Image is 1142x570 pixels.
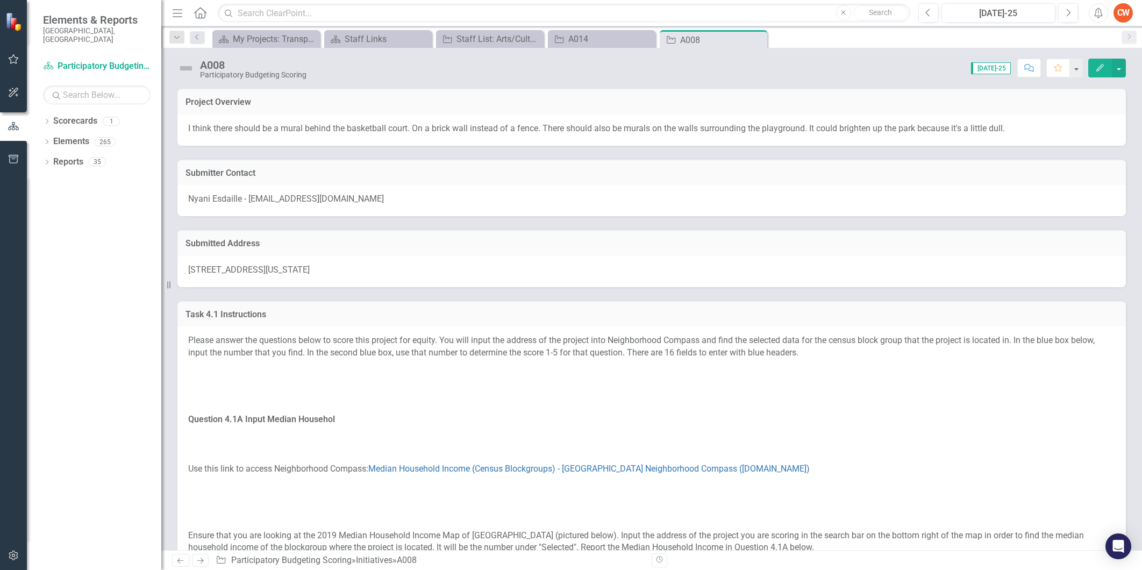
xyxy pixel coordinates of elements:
div: [DATE]-25 [945,7,1052,20]
p: Please answer the questions below to score this project for equity. You will input the address of... [188,334,1115,361]
a: Participatory Budgeting Scoring [231,555,352,565]
input: Search Below... [43,85,151,104]
a: Reports [53,156,83,168]
div: 1 [103,117,120,126]
div: 35 [89,158,106,167]
p: Ensure that you are looking at the 2019 Median Household Income Map of [GEOGRAPHIC_DATA] (picture... [188,528,1115,557]
a: Scorecards [53,115,97,127]
div: Open Intercom Messenger [1105,533,1131,559]
strong: Question 4.1A Input Median Househol [188,414,335,424]
input: Search ClearPoint... [218,4,910,23]
img: ClearPoint Strategy [5,12,24,31]
small: [GEOGRAPHIC_DATA], [GEOGRAPHIC_DATA] [43,26,151,44]
div: A008 [397,555,417,565]
a: Elements [53,136,89,148]
button: [DATE]-25 [941,3,1055,23]
span: Elements & Reports [43,13,151,26]
h3: Submitter Contact [185,168,1118,178]
span: [DATE]-25 [971,62,1011,74]
span: Search [869,8,892,17]
span: [STREET_ADDRESS][US_STATE] [188,265,310,275]
a: Staff Links [327,32,429,46]
a: Median Household Income (Census Blockgroups) - [GEOGRAPHIC_DATA] Neighborhood Compass ([DOMAIN_NA... [368,464,810,474]
a: Participatory Budgeting Scoring [43,60,151,73]
div: A008 [200,59,306,71]
button: CW [1114,3,1133,23]
div: Staff List: Arts/Culture [456,32,541,46]
div: » » [216,554,644,567]
button: Search [854,5,908,20]
a: Initiatives [356,555,392,565]
div: My Projects: Transportation [233,32,317,46]
h3: Submitted Address [185,239,1118,248]
div: Staff Links [345,32,429,46]
img: Not Defined [177,60,195,77]
div: 265 [95,137,116,146]
p: I think there should be a mural behind the basketball court. On a brick wall instead of a fence. ... [188,123,1115,135]
h3: Task 4.1 Instructions [185,310,1118,319]
a: Staff List: Arts/Culture [439,32,541,46]
p: Use this link to access Neighborhood Compass: [188,461,1115,478]
a: A014 [551,32,653,46]
div: A014 [568,32,653,46]
div: A008 [680,33,765,47]
div: Participatory Budgeting Scoring [200,71,306,79]
span: Nyani Esdaille - [EMAIL_ADDRESS][DOMAIN_NAME] [188,194,384,204]
a: My Projects: Transportation [215,32,317,46]
h3: Project Overview [185,97,1118,107]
